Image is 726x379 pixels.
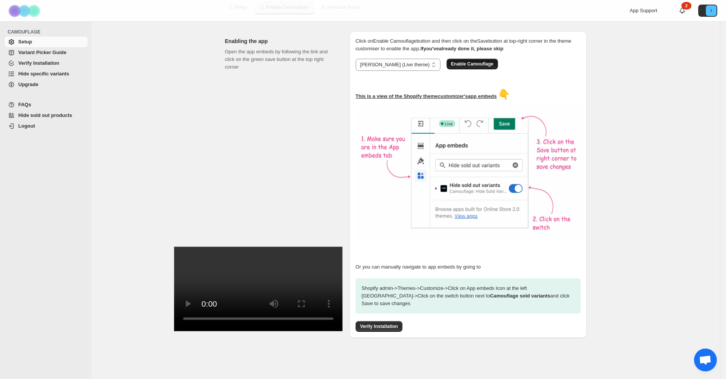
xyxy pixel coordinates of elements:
video: Enable Camouflage in theme app embeds [174,247,343,331]
div: Open chat [694,349,717,371]
div: 2 [681,2,691,10]
span: Setup [18,39,32,45]
p: Click on Enable Camouflage button and then click on the Save button at top-right corner in the th... [356,37,581,53]
b: If you've already done it, please skip [420,46,503,51]
span: CAMOUFLAGE [8,29,88,35]
a: Verify Installation [5,58,88,69]
img: camouflage-enable [356,106,584,240]
div: Open the app embeds by following the link and click on the green save button at the top right corner [225,48,337,320]
span: Avatar with initials I [706,5,716,16]
u: This is a view of the Shopify theme customizer's app embeds [356,93,497,99]
span: Logout [18,123,35,129]
a: Setup [5,37,88,47]
span: FAQs [18,102,31,107]
button: Enable Camouflage [447,59,498,69]
span: Verify Installation [360,323,398,329]
a: Upgrade [5,79,88,90]
button: Avatar with initials I [698,5,717,17]
strong: Camouflage sold variants [490,293,550,299]
span: Upgrade [18,82,38,87]
a: Verify Installation [356,323,402,329]
a: Enable Camouflage [447,61,498,67]
button: Verify Installation [356,321,402,332]
span: Enable Camouflage [451,61,493,67]
a: Hide sold out products [5,110,88,121]
p: Or you can manually navigate to app embeds by going to [356,263,581,271]
span: Variant Picker Guide [18,50,66,55]
p: Shopify admin -> Themes -> Customize -> Click on App embeds Icon at the left [GEOGRAPHIC_DATA] ->... [356,278,581,313]
a: FAQs [5,99,88,110]
img: Camouflage [6,0,44,21]
span: Verify Installation [18,60,59,66]
a: Logout [5,121,88,131]
a: 2 [678,7,686,14]
span: 👇 [498,89,510,100]
a: Hide specific variants [5,69,88,79]
h2: Enabling the app [225,37,337,45]
a: Variant Picker Guide [5,47,88,58]
span: Hide specific variants [18,71,69,77]
span: Hide sold out products [18,112,72,118]
text: I [710,8,712,13]
span: App Support [630,8,657,13]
